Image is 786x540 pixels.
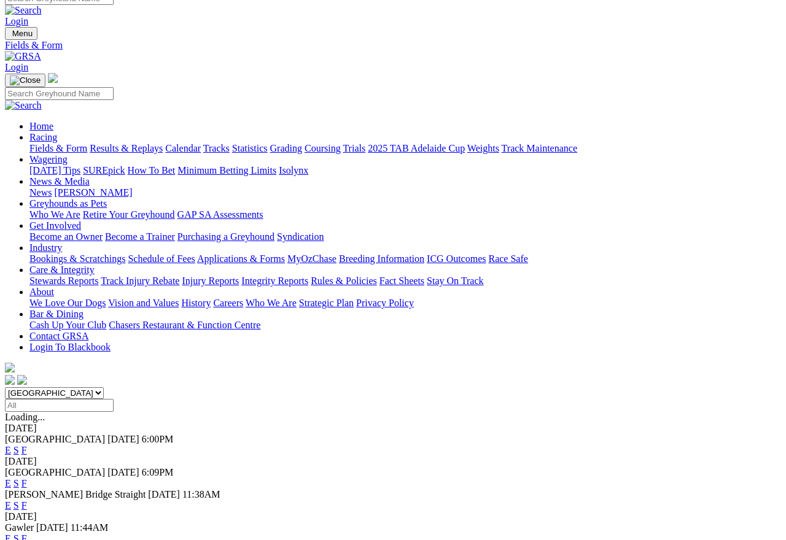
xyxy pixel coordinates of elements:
[299,298,354,308] a: Strategic Plan
[5,16,28,26] a: Login
[29,143,87,153] a: Fields & Form
[5,27,37,40] button: Toggle navigation
[21,500,27,511] a: F
[29,132,57,142] a: Racing
[5,467,105,477] span: [GEOGRAPHIC_DATA]
[177,165,276,175] a: Minimum Betting Limits
[5,456,781,467] div: [DATE]
[339,253,424,264] a: Breeding Information
[5,363,15,372] img: logo-grsa-white.png
[105,231,175,242] a: Become a Trainer
[29,187,52,198] a: News
[29,264,95,275] a: Care & Integrity
[213,298,243,308] a: Careers
[29,320,106,330] a: Cash Up Your Club
[277,231,324,242] a: Syndication
[311,276,377,286] a: Rules & Policies
[5,500,11,511] a: E
[108,298,179,308] a: Vision and Values
[29,165,781,176] div: Wagering
[29,276,781,287] div: Care & Integrity
[101,276,179,286] a: Track Injury Rebate
[5,445,11,455] a: E
[203,143,230,153] a: Tracks
[246,298,297,308] a: Who We Are
[232,143,268,153] a: Statistics
[5,478,11,488] a: E
[83,209,175,220] a: Retire Your Greyhound
[90,143,163,153] a: Results & Replays
[142,434,174,444] span: 6:00PM
[165,143,201,153] a: Calendar
[356,298,414,308] a: Privacy Policy
[29,309,84,319] a: Bar & Dining
[107,467,139,477] span: [DATE]
[29,231,781,242] div: Get Involved
[107,434,139,444] span: [DATE]
[467,143,499,153] a: Weights
[488,253,527,264] a: Race Safe
[5,100,42,111] img: Search
[128,253,195,264] a: Schedule of Fees
[29,187,781,198] div: News & Media
[29,253,781,264] div: Industry
[182,276,239,286] a: Injury Reports
[29,242,62,253] a: Industry
[29,231,103,242] a: Become an Owner
[142,467,174,477] span: 6:09PM
[29,298,781,309] div: About
[29,143,781,154] div: Racing
[10,75,41,85] img: Close
[29,176,90,187] a: News & Media
[427,253,486,264] a: ICG Outcomes
[14,500,19,511] a: S
[109,320,260,330] a: Chasers Restaurant & Function Centre
[12,29,33,38] span: Menu
[305,143,341,153] a: Coursing
[270,143,302,153] a: Grading
[17,375,27,385] img: twitter.svg
[29,253,125,264] a: Bookings & Scratchings
[5,375,15,385] img: facebook.svg
[241,276,308,286] a: Integrity Reports
[29,331,88,341] a: Contact GRSA
[29,121,53,131] a: Home
[29,342,111,352] a: Login To Blackbook
[5,40,781,51] a: Fields & Form
[14,478,19,488] a: S
[197,253,285,264] a: Applications & Forms
[29,198,107,209] a: Greyhounds as Pets
[5,412,45,422] span: Loading...
[5,62,28,72] a: Login
[29,320,781,331] div: Bar & Dining
[177,209,263,220] a: GAP SA Assessments
[29,209,781,220] div: Greyhounds as Pets
[343,143,365,153] a: Trials
[29,209,80,220] a: Who We Are
[5,489,146,499] span: [PERSON_NAME] Bridge Straight
[14,445,19,455] a: S
[36,522,68,533] span: [DATE]
[29,154,68,164] a: Wagering
[279,165,308,175] a: Isolynx
[29,165,80,175] a: [DATE] Tips
[54,187,132,198] a: [PERSON_NAME]
[148,489,180,499] span: [DATE]
[287,253,337,264] a: MyOzChase
[83,165,125,175] a: SUREpick
[71,522,109,533] span: 11:44AM
[182,489,220,499] span: 11:38AM
[5,399,114,412] input: Select date
[5,87,114,100] input: Search
[5,51,41,62] img: GRSA
[29,220,81,231] a: Get Involved
[21,445,27,455] a: F
[5,74,45,87] button: Toggle navigation
[21,478,27,488] a: F
[5,511,781,522] div: [DATE]
[379,276,424,286] a: Fact Sheets
[128,165,176,175] a: How To Bet
[177,231,274,242] a: Purchasing a Greyhound
[427,276,483,286] a: Stay On Track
